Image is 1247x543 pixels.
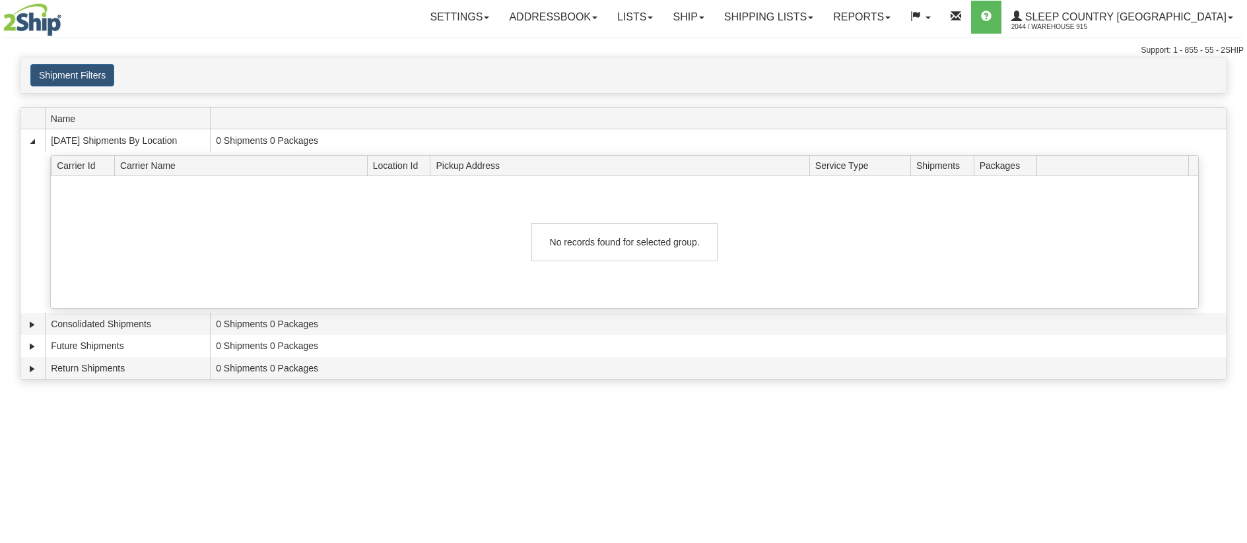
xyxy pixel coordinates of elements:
[815,155,911,176] span: Service Type
[3,3,61,36] img: logo2044.jpg
[26,362,39,375] a: Expand
[26,340,39,353] a: Expand
[51,108,210,129] span: Name
[30,64,114,86] button: Shipment Filters
[210,357,1227,379] td: 0 Shipments 0 Packages
[1011,20,1110,34] span: 2044 / Warehouse 915
[436,155,809,176] span: Pickup Address
[420,1,499,34] a: Settings
[531,223,718,261] div: No records found for selected group.
[607,1,663,34] a: Lists
[916,155,974,176] span: Shipments
[714,1,823,34] a: Shipping lists
[373,155,430,176] span: Location Id
[210,129,1227,152] td: 0 Shipments 0 Packages
[57,155,114,176] span: Carrier Id
[26,135,39,148] a: Collapse
[499,1,607,34] a: Addressbook
[26,318,39,331] a: Expand
[1022,11,1227,22] span: Sleep Country [GEOGRAPHIC_DATA]
[45,313,210,335] td: Consolidated Shipments
[823,1,900,34] a: Reports
[120,155,367,176] span: Carrier Name
[3,45,1244,56] div: Support: 1 - 855 - 55 - 2SHIP
[45,357,210,379] td: Return Shipments
[210,313,1227,335] td: 0 Shipments 0 Packages
[1217,204,1246,338] iframe: chat widget
[980,155,1037,176] span: Packages
[45,335,210,358] td: Future Shipments
[663,1,714,34] a: Ship
[45,129,210,152] td: [DATE] Shipments By Location
[210,335,1227,358] td: 0 Shipments 0 Packages
[1001,1,1243,34] a: Sleep Country [GEOGRAPHIC_DATA] 2044 / Warehouse 915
